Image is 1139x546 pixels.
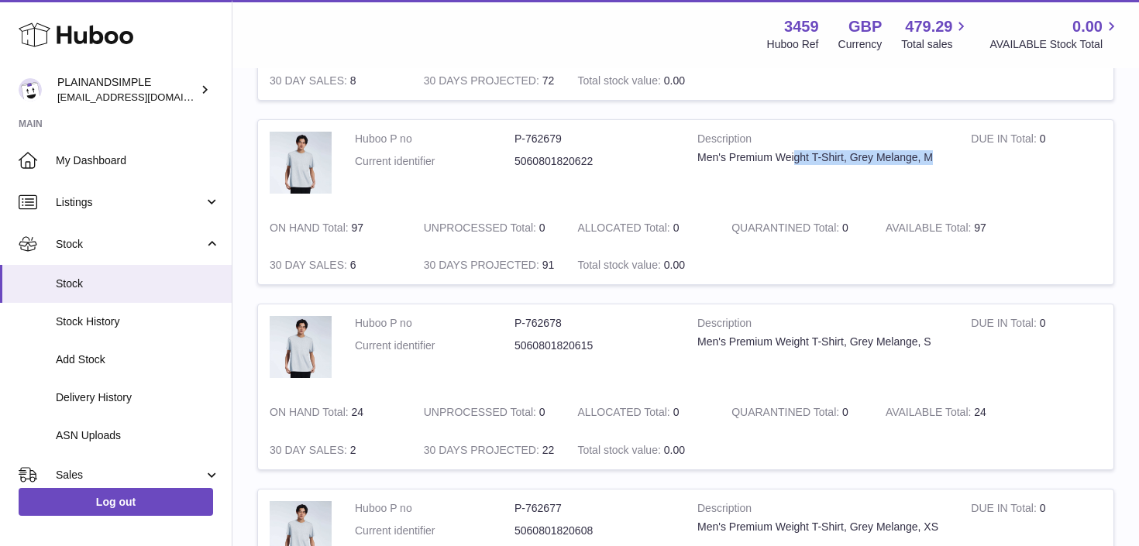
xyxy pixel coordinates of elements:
[901,16,970,52] a: 479.29 Total sales
[56,428,220,443] span: ASN Uploads
[56,153,220,168] span: My Dashboard
[784,16,819,37] strong: 3459
[19,78,42,101] img: duco@plainandsimple.com
[959,120,1113,209] td: 0
[56,314,220,329] span: Stock History
[270,74,350,91] strong: 30 DAY SALES
[577,74,663,91] strong: Total stock value
[258,62,412,100] td: 8
[697,316,948,335] strong: Description
[56,390,220,405] span: Delivery History
[355,338,514,353] dt: Current identifier
[886,221,974,238] strong: AVAILABLE Total
[424,74,542,91] strong: 30 DAYS PROJECTED
[971,132,1039,149] strong: DUE IN Total
[424,406,539,422] strong: UNPROCESSED Total
[514,132,674,146] dd: P-762679
[19,488,213,516] a: Log out
[412,393,566,431] td: 0
[424,444,542,460] strong: 30 DAYS PROJECTED
[971,502,1039,518] strong: DUE IN Total
[514,154,674,169] dd: 5060801820622
[577,259,663,275] strong: Total stock value
[1072,16,1103,37] span: 0.00
[664,259,685,271] span: 0.00
[258,246,412,284] td: 6
[270,444,350,460] strong: 30 DAY SALES
[355,132,514,146] dt: Huboo P no
[842,221,848,234] span: 0
[697,501,948,520] strong: Description
[901,37,970,52] span: Total sales
[270,259,350,275] strong: 30 DAY SALES
[56,468,204,482] span: Sales
[989,37,1120,52] span: AVAILABLE Stock Total
[874,393,1028,431] td: 24
[270,132,332,194] img: product image
[355,154,514,169] dt: Current identifier
[848,16,882,37] strong: GBP
[886,406,974,422] strong: AVAILABLE Total
[838,37,883,52] div: Currency
[566,209,720,247] td: 0
[514,316,674,331] dd: P-762678
[424,259,542,275] strong: 30 DAYS PROJECTED
[270,316,332,378] img: product image
[57,75,197,105] div: PLAINANDSIMPLE
[767,37,819,52] div: Huboo Ref
[57,91,228,103] span: [EMAIL_ADDRESS][DOMAIN_NAME]
[270,221,352,238] strong: ON HAND Total
[355,524,514,538] dt: Current identifier
[355,316,514,331] dt: Huboo P no
[56,237,204,252] span: Stock
[56,352,220,367] span: Add Stock
[971,317,1039,333] strong: DUE IN Total
[842,406,848,418] span: 0
[56,195,204,210] span: Listings
[412,246,566,284] td: 91
[355,501,514,516] dt: Huboo P no
[270,406,352,422] strong: ON HAND Total
[577,221,673,238] strong: ALLOCATED Total
[412,431,566,469] td: 22
[566,393,720,431] td: 0
[258,393,412,431] td: 24
[664,74,685,87] span: 0.00
[697,150,948,165] div: Men's Premium Weight T-Shirt, Grey Melange, M
[989,16,1120,52] a: 0.00 AVAILABLE Stock Total
[874,209,1028,247] td: 97
[905,16,952,37] span: 479.29
[258,431,412,469] td: 2
[514,524,674,538] dd: 5060801820608
[258,209,412,247] td: 97
[731,221,842,238] strong: QUARANTINED Total
[697,335,948,349] div: Men's Premium Weight T-Shirt, Grey Melange, S
[514,501,674,516] dd: P-762677
[56,276,220,291] span: Stock
[959,304,1113,393] td: 0
[664,444,685,456] span: 0.00
[697,520,948,534] div: Men's Premium Weight T-Shirt, Grey Melange, XS
[412,209,566,247] td: 0
[577,406,673,422] strong: ALLOCATED Total
[424,221,539,238] strong: UNPROCESSED Total
[412,62,566,100] td: 72
[514,338,674,353] dd: 5060801820615
[577,444,663,460] strong: Total stock value
[697,132,948,150] strong: Description
[731,406,842,422] strong: QUARANTINED Total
